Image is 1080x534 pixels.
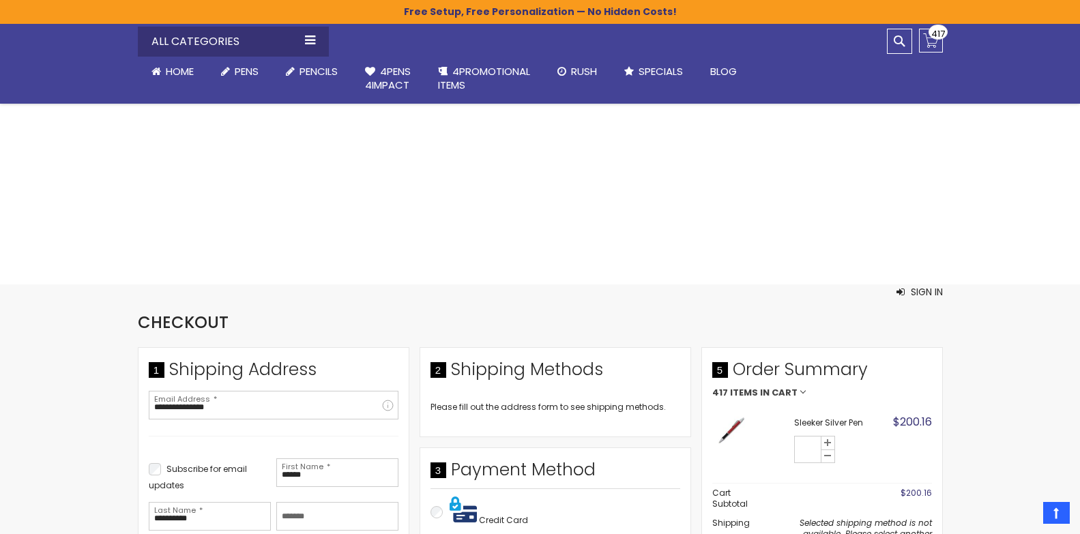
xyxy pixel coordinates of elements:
[272,57,351,87] a: Pencils
[430,402,680,413] div: Please fill out the address form to see shipping methods.
[712,411,750,449] img: Sleeker Silver-Red
[919,29,943,53] a: 417
[300,64,338,78] span: Pencils
[138,57,207,87] a: Home
[893,414,932,430] span: $200.16
[430,458,680,488] div: Payment Method
[712,358,932,388] span: Order Summary
[639,64,683,78] span: Specials
[931,27,945,40] span: 417
[712,483,765,514] th: Cart Subtotal
[571,64,597,78] span: Rush
[712,517,750,529] span: Shipping
[438,64,530,92] span: 4PROMOTIONAL ITEMS
[424,57,544,101] a: 4PROMOTIONALITEMS
[544,57,611,87] a: Rush
[611,57,697,87] a: Specials
[712,388,728,398] span: 417
[1043,502,1070,524] a: Top
[166,64,194,78] span: Home
[365,64,411,92] span: 4Pens 4impact
[901,487,932,499] span: $200.16
[351,57,424,101] a: 4Pens4impact
[479,514,528,526] span: Credit Card
[138,311,229,333] span: Checkout
[149,358,398,388] div: Shipping Address
[896,285,943,299] button: Sign In
[207,57,272,87] a: Pens
[730,388,798,398] span: Items in Cart
[911,285,943,299] span: Sign In
[450,496,477,523] img: Pay with credit card
[138,27,329,57] div: All Categories
[710,64,737,78] span: Blog
[149,463,247,491] span: Subscribe for email updates
[697,57,750,87] a: Blog
[430,358,680,388] div: Shipping Methods
[794,417,880,428] strong: Sleeker Silver Pen
[235,64,259,78] span: Pens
